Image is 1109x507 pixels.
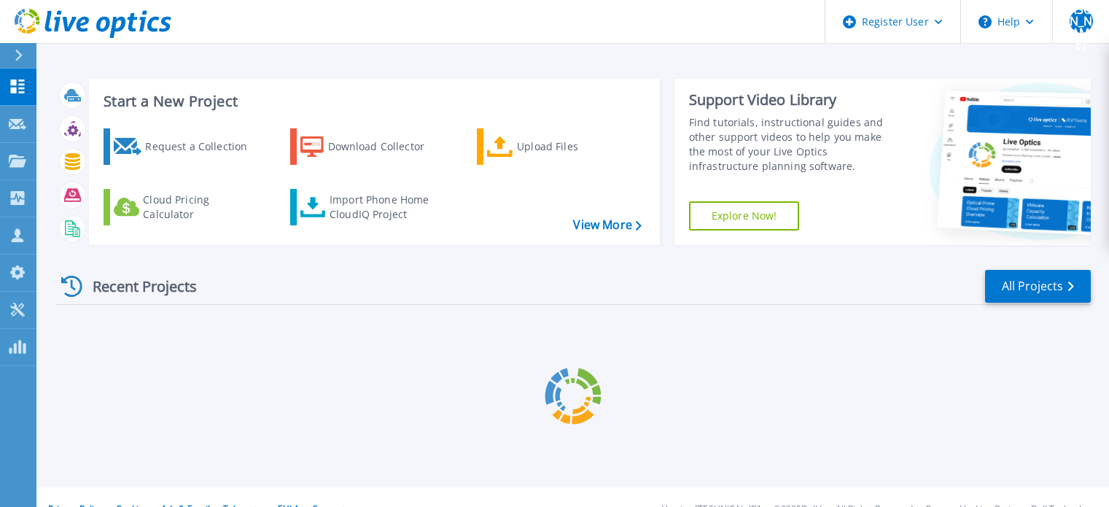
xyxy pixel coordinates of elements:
a: Explore Now! [689,201,800,231]
a: All Projects [985,270,1091,303]
div: Find tutorials, instructional guides and other support videos to help you make the most of your L... [689,115,898,174]
a: Cloud Pricing Calculator [104,189,266,225]
div: Upload Files [517,132,634,161]
div: Request a Collection [145,132,262,161]
a: Request a Collection [104,128,266,165]
a: Download Collector [290,128,453,165]
h3: Start a New Project [104,93,641,109]
a: Upload Files [477,128,639,165]
div: Support Video Library [689,90,898,109]
div: Import Phone Home CloudIQ Project [330,193,443,222]
div: Recent Projects [56,268,217,304]
a: View More [573,218,641,232]
div: Download Collector [328,132,445,161]
div: Cloud Pricing Calculator [143,193,260,222]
